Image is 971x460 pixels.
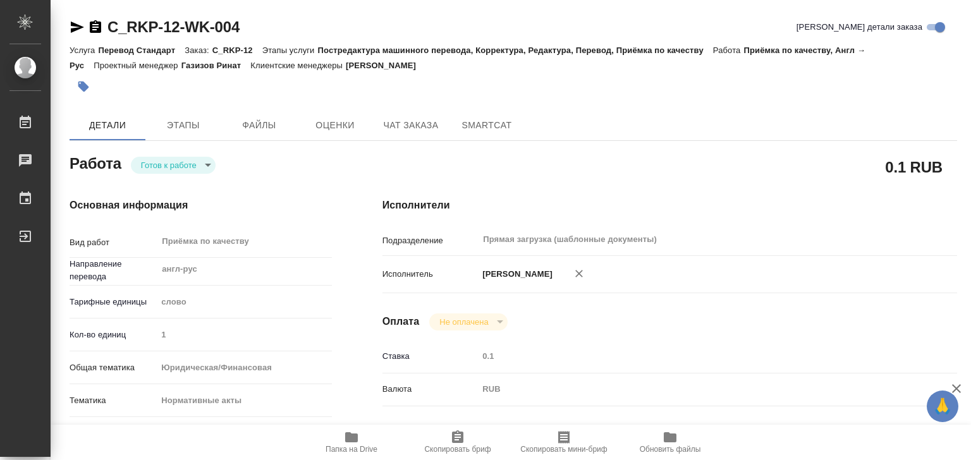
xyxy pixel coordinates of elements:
button: Удалить исполнителя [565,260,593,287]
p: Перевод Стандарт [98,45,185,55]
button: 🙏 [927,390,958,422]
p: [PERSON_NAME] [478,268,553,281]
button: Скопировать ссылку [88,20,103,35]
span: Папка на Drive [326,445,377,454]
div: Готов к работе [429,313,507,330]
div: Юридическая/Финансовая [157,357,331,378]
span: Скопировать мини-бриф [520,445,607,454]
p: Этапы услуги [262,45,318,55]
p: Клиентские менеджеры [250,61,346,70]
button: Обновить файлы [617,425,723,460]
button: Папка на Drive [298,425,405,460]
span: Скопировать бриф [424,445,491,454]
span: Этапы [153,118,214,133]
p: Направление перевода [70,258,157,283]
p: [PERSON_NAME] [346,61,425,70]
h4: Основная информация [70,198,332,213]
p: Общая тематика [70,361,157,374]
button: Скопировать ссылку для ЯМессенджера [70,20,85,35]
span: Оценки [305,118,365,133]
input: Пустое поле [478,347,909,365]
h2: Работа [70,151,121,174]
p: C_RKP-12 [212,45,262,55]
span: SmartCat [456,118,517,133]
span: Чат заказа [381,118,441,133]
button: Не оплачена [436,317,492,327]
p: Заказ: [185,45,212,55]
div: слово [157,291,331,313]
div: RUB [478,378,909,400]
p: Газизов Ринат [181,61,251,70]
button: Скопировать бриф [405,425,511,460]
h4: Исполнители [382,198,957,213]
p: Ставка [382,350,479,363]
p: Валюта [382,383,479,396]
span: Обновить файлы [640,445,701,454]
p: Подразделение [382,234,479,247]
p: Постредактура машинного перевода, Корректура, Редактура, Перевод, Приёмка по качеству [318,45,713,55]
span: Файлы [229,118,290,133]
button: Добавить тэг [70,73,97,100]
p: Услуга [70,45,98,55]
span: 🙏 [932,393,953,420]
div: Нормативные акты [157,390,331,411]
p: Вид работ [70,236,157,249]
p: Кол-во единиц [70,329,157,341]
h2: 0.1 RUB [885,156,943,178]
p: Исполнитель [382,268,479,281]
span: Детали [77,118,138,133]
button: Готов к работе [137,160,200,171]
input: Пустое поле [157,325,331,344]
p: Работа [713,45,744,55]
span: [PERSON_NAME] детали заказа [797,21,922,33]
p: Тарифные единицы [70,296,157,308]
h4: Оплата [382,314,420,329]
a: C_RKP-12-WK-004 [107,18,240,35]
button: Скопировать мини-бриф [511,425,617,460]
p: Тематика [70,394,157,407]
div: Готов к работе [131,157,216,174]
p: Проектный менеджер [94,61,181,70]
